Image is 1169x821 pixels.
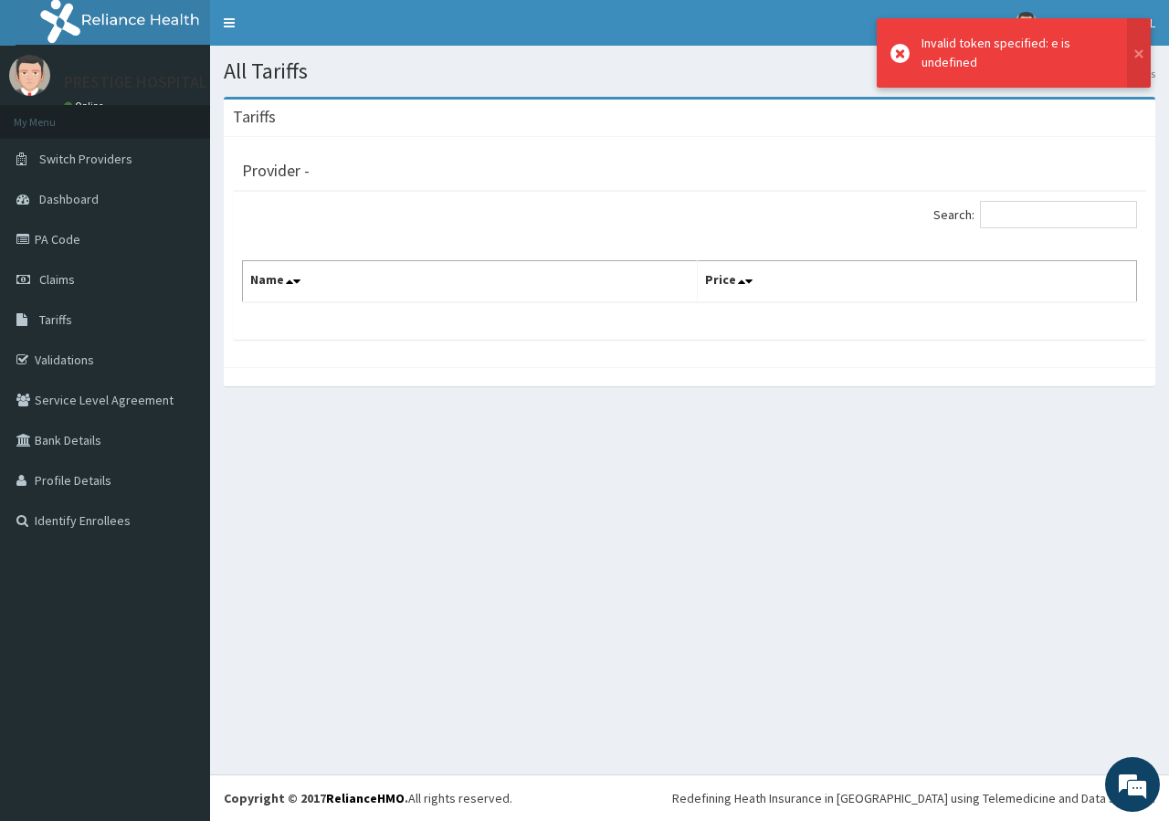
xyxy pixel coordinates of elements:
div: Invalid token specified: e is undefined [922,34,1110,72]
h3: Provider - [242,163,310,179]
a: Online [64,100,108,112]
span: Tariffs [39,311,72,328]
h3: Tariffs [233,109,276,125]
footer: All rights reserved. [210,774,1169,821]
span: Dashboard [39,191,99,207]
span: Switch Providers [39,151,132,167]
h1: All Tariffs [224,59,1155,83]
span: PRESTIGE HOSPITAL [1048,15,1155,31]
div: Redefining Heath Insurance in [GEOGRAPHIC_DATA] using Telemedicine and Data Science! [672,789,1155,807]
input: Search: [980,201,1137,228]
th: Name [243,261,698,303]
img: User Image [9,55,50,96]
label: Search: [933,201,1137,228]
a: RelianceHMO [326,790,405,806]
strong: Copyright © 2017 . [224,790,408,806]
p: PRESTIGE HOSPITAL [64,74,207,90]
span: Claims [39,271,75,288]
th: Price [698,261,1137,303]
img: User Image [1015,12,1037,35]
